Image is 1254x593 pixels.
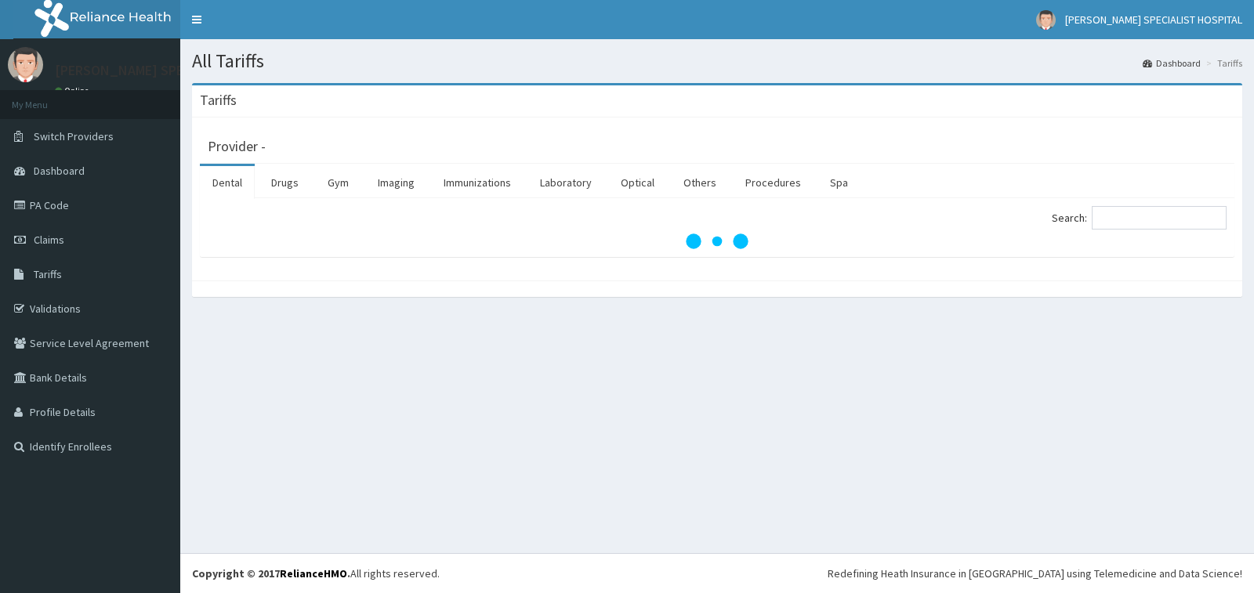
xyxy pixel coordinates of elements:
[34,129,114,143] span: Switch Providers
[817,166,861,199] a: Spa
[733,166,814,199] a: Procedures
[200,93,237,107] h3: Tariffs
[34,164,85,178] span: Dashboard
[1065,13,1242,27] span: [PERSON_NAME] SPECIALIST HOSPITAL
[1143,56,1201,70] a: Dashboard
[315,166,361,199] a: Gym
[1202,56,1242,70] li: Tariffs
[608,166,667,199] a: Optical
[259,166,311,199] a: Drugs
[34,267,62,281] span: Tariffs
[208,139,266,154] h3: Provider -
[671,166,729,199] a: Others
[192,51,1242,71] h1: All Tariffs
[8,47,43,82] img: User Image
[527,166,604,199] a: Laboratory
[1052,206,1227,230] label: Search:
[828,566,1242,581] div: Redefining Heath Insurance in [GEOGRAPHIC_DATA] using Telemedicine and Data Science!
[55,63,295,78] p: [PERSON_NAME] SPECIALIST HOSPITAL
[192,566,350,580] strong: Copyright © 2017 .
[1036,10,1056,30] img: User Image
[365,166,427,199] a: Imaging
[180,553,1254,593] footer: All rights reserved.
[55,85,92,96] a: Online
[280,566,347,580] a: RelianceHMO
[686,210,748,273] svg: audio-loading
[1092,206,1227,230] input: Search:
[200,166,255,199] a: Dental
[34,233,64,247] span: Claims
[431,166,524,199] a: Immunizations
